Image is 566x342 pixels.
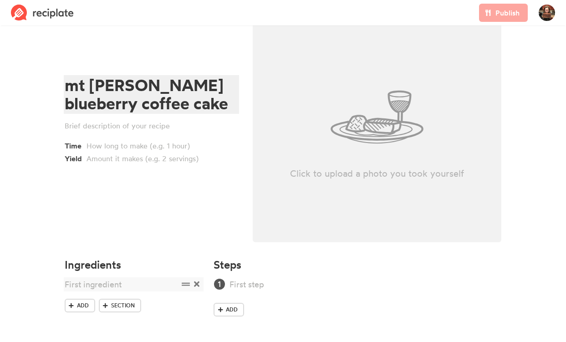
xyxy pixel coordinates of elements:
[77,301,89,310] span: Add
[65,151,87,164] span: Yield
[539,5,555,21] img: User's avatar
[179,278,192,291] span: Drag to reorder
[226,306,238,314] span: Add
[253,167,502,180] p: Click to upload a photo you took yourself
[65,259,203,271] h4: Ingredients
[214,259,241,271] h4: Steps
[192,278,201,291] span: Delete item
[11,5,74,21] img: Reciplate
[111,301,135,310] span: Section
[65,76,235,113] div: mt [PERSON_NAME] blueberry coffee cake
[65,138,87,151] span: Time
